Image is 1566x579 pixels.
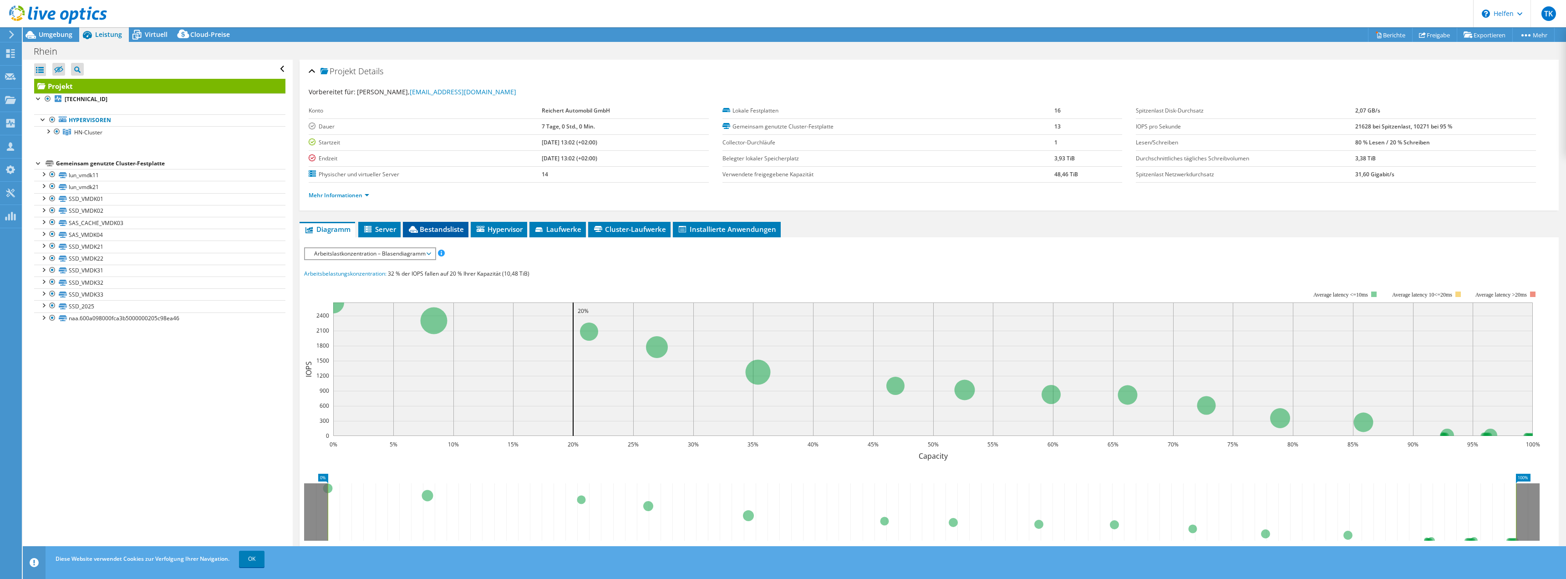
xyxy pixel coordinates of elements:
[69,314,179,322] font: naa.600a098000fca3b5000000205c98ea46
[357,87,410,96] font: [PERSON_NAME],
[34,217,285,229] a: SAS_CACHE_VMDK03
[69,116,111,124] font: Hypervisoren
[508,441,519,448] text: 15%
[1355,170,1394,178] font: 31,60 Gigabit/s
[34,45,57,57] font: Rhein
[1368,28,1413,42] a: Berichte
[34,288,285,300] a: SSD_VMDK33
[39,30,72,39] font: Umgebung
[1054,123,1061,130] font: 13
[388,270,529,277] font: 32 % der IOPS fallen auf 20 % Ihrer Kapazität (10,48 TiB)
[488,225,523,234] font: Hypervisor
[309,191,362,199] font: Mehr Informationen
[868,441,879,448] text: 45%
[542,138,597,146] font: [DATE] 13:02 (+02:00)
[95,30,122,39] font: Leistung
[928,441,939,448] text: 50%
[309,107,323,114] font: Konto
[239,551,264,567] a: OK
[316,225,351,234] font: Diagramm
[34,126,285,138] a: HN-Cluster
[732,123,834,130] font: Gemeinsam genutzte Cluster-Festplatte
[1392,292,1452,298] tspan: Average latency 10<=20ms
[732,107,778,114] font: Lokale Festplatten
[1526,441,1540,448] text: 100%
[34,265,285,277] a: SSD_VMDK31
[542,170,548,178] font: 14
[34,313,285,324] a: naa.600a098000fca3b5000000205c98ea46
[1136,154,1249,162] font: Durchschnittliches tägliches Schreibvolumen
[1287,441,1298,448] text: 80%
[1355,154,1376,162] font: 3,38 TiB
[1494,9,1514,18] font: Helfen
[420,225,464,234] font: Bestandsliste
[319,170,399,178] font: Physischer und virtueller Server
[1227,441,1238,448] text: 75%
[190,30,230,39] font: Cloud-Preise
[448,441,459,448] text: 10%
[747,441,758,448] text: 35%
[304,361,314,377] text: IOPS
[65,95,107,103] font: [TECHNICAL_ID]
[319,154,337,162] font: Endzeit
[568,441,579,448] text: 20%
[34,300,285,312] a: SSD_2025
[330,66,356,77] font: Projekt
[69,183,99,191] font: lun_vmdk21
[48,82,73,91] font: Projekt
[304,270,386,277] font: Arbeitsbelastungskonzentration:
[919,451,948,461] text: Capacity
[69,279,103,287] font: SSD_VMDK32
[1474,31,1505,39] font: Exportieren
[316,312,329,319] text: 2400
[1054,154,1075,162] font: 3,93 TiB
[34,93,285,105] a: [TECHNICAL_ID]
[1168,441,1179,448] text: 70%
[69,171,99,179] font: lun_vmdk11
[326,432,329,440] text: 0
[1475,292,1527,298] text: Average latency >20ms
[987,441,998,448] text: 55%
[34,205,285,217] a: SSD_VMDK02
[1313,292,1368,298] tspan: Average latency <=10ms
[34,169,285,181] a: lun_vmdk11
[34,193,285,205] a: SSD_VMDK01
[375,225,396,234] font: Server
[320,417,329,425] text: 300
[1533,31,1547,39] font: Mehr
[34,277,285,288] a: SSD_VMDK32
[1136,138,1178,146] font: Lesen/Schreiben
[605,225,666,234] font: Cluster-Laufwerke
[628,441,639,448] text: 25%
[542,107,610,114] font: Reichert Automobil GmbH
[688,441,699,448] text: 30%
[309,87,356,96] font: Vorbereitet für:
[34,253,285,265] a: SSD_VMDK22
[319,138,340,146] font: Startzeit
[410,87,516,96] a: [EMAIL_ADDRESS][DOMAIN_NAME]
[1108,441,1119,448] text: 65%
[546,225,581,234] font: Laufwerke
[1544,9,1553,19] font: TK
[316,357,329,364] text: 1500
[34,241,285,252] a: SSD_VMDK21
[56,159,165,167] font: Gemeinsam genutzte Cluster-Festplatte
[34,181,285,193] a: lun_vmdk21
[314,250,426,257] font: Arbeitslastkonzentration – Blasendiagramm
[722,170,814,178] font: Verwendete freigegebene Kapazität
[1136,170,1214,178] font: Spitzenlast Netzwerkdurchsatz
[542,123,595,130] font: 7 Tage, 0 Std., 0 Min.
[690,225,776,234] font: Installierte Anwendungen
[316,372,329,379] text: 1200
[34,229,285,241] a: SAS_VMDK04
[1136,123,1181,130] font: IOPS pro Sekunde
[330,441,337,448] text: 0%
[74,128,102,136] font: HN-Cluster
[69,195,103,203] font: SSD_VMDK01
[1047,441,1058,448] text: 60%
[69,266,103,274] font: SSD_VMDK31
[722,138,775,146] font: Collector-Durchläufe
[1355,123,1452,130] font: 21628 bei Spitzenlast, 10271 bei 95 %
[320,402,329,410] text: 600
[808,441,819,448] text: 40%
